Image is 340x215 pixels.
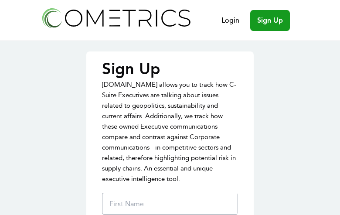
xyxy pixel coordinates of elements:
p: Sign Up [102,60,238,78]
a: Login [221,15,239,26]
a: Sign Up [250,10,290,31]
p: [DOMAIN_NAME] allows you to track how C-Suite Executives are talking about issues related to geop... [102,79,238,184]
img: Cometrics logo [40,5,192,30]
input: First Name [106,193,238,214]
